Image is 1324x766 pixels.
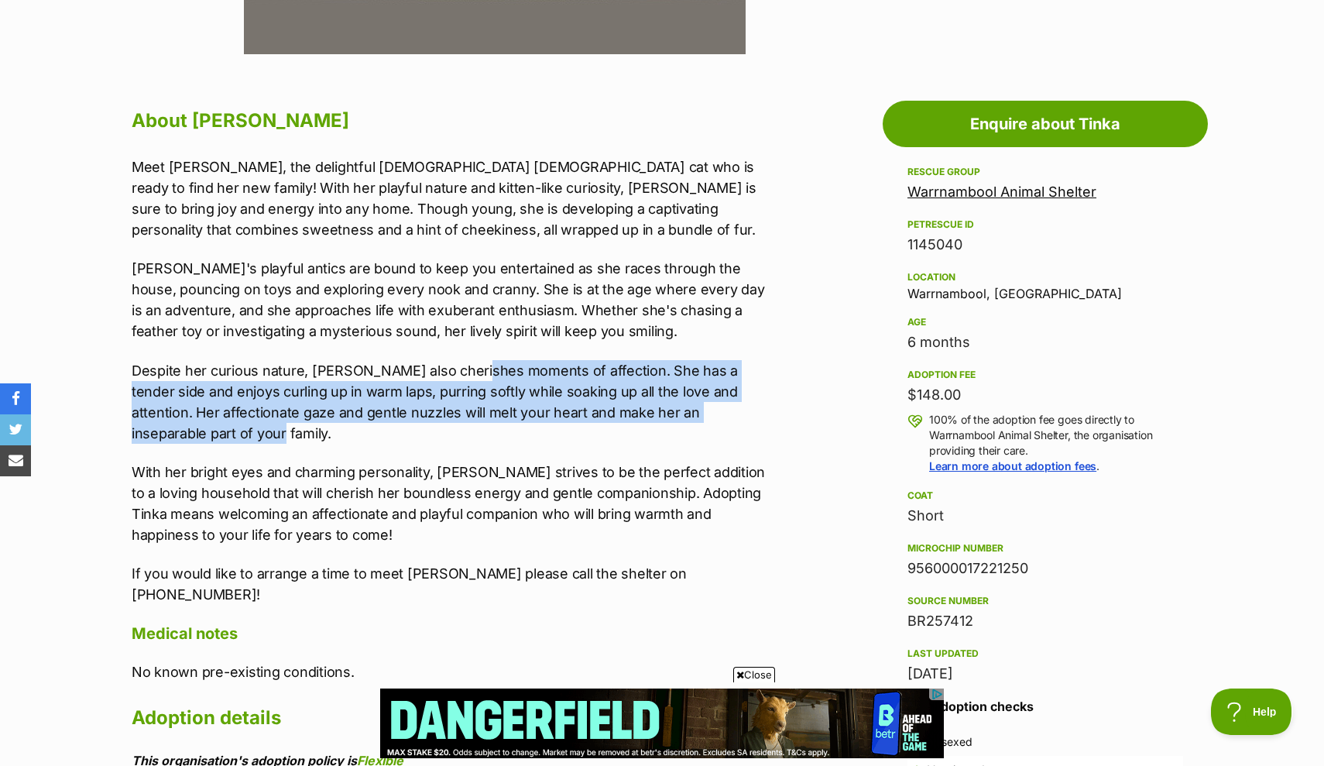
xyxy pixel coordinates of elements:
[907,218,1183,231] div: PetRescue ID
[132,156,771,240] p: Meet [PERSON_NAME], the delightful [DEMOGRAPHIC_DATA] [DEMOGRAPHIC_DATA] cat who is ready to find...
[132,104,771,138] h2: About [PERSON_NAME]
[380,689,944,758] iframe: Advertisement
[928,734,972,750] div: Desexed
[907,489,1183,502] div: Coat
[132,360,771,444] p: Despite her curious nature, [PERSON_NAME] also cherishes moments of affection. She has a tender s...
[907,697,1183,716] h3: Pre-adoption checks
[132,701,771,735] h2: Adoption details
[907,610,1183,632] div: BR257412
[907,663,1183,685] div: [DATE]
[883,101,1208,147] a: Enquire about Tinka
[132,563,771,605] p: If you would like to arrange a time to meet [PERSON_NAME] please call the shelter on [PHONE_NUMBER]!
[132,661,771,682] p: No known pre-existing conditions.
[907,271,1183,283] div: Location
[132,258,771,342] p: [PERSON_NAME]'s playful antics are bound to keep you entertained as she races through the house, ...
[907,166,1183,178] div: Rescue group
[929,412,1183,474] p: 100% of the adoption fee goes directly to Warrnambool Animal Shelter, the organisation providing ...
[733,667,775,682] span: Close
[907,595,1183,607] div: Source number
[132,462,771,545] p: With her bright eyes and charming personality, [PERSON_NAME] strives to be the perfect addition t...
[907,369,1183,381] div: Adoption fee
[907,316,1183,328] div: Age
[907,268,1183,301] div: Warrnambool, [GEOGRAPHIC_DATA]
[907,542,1183,555] div: Microchip number
[929,459,1096,472] a: Learn more about adoption fees
[907,331,1183,353] div: 6 months
[132,623,771,644] h4: Medical notes
[907,384,1183,406] div: $148.00
[907,505,1183,527] div: Short
[907,234,1183,256] div: 1145040
[907,558,1183,579] div: 956000017221250
[1211,689,1293,735] iframe: Help Scout Beacon - Open
[907,184,1096,200] a: Warrnambool Animal Shelter
[907,647,1183,660] div: Last updated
